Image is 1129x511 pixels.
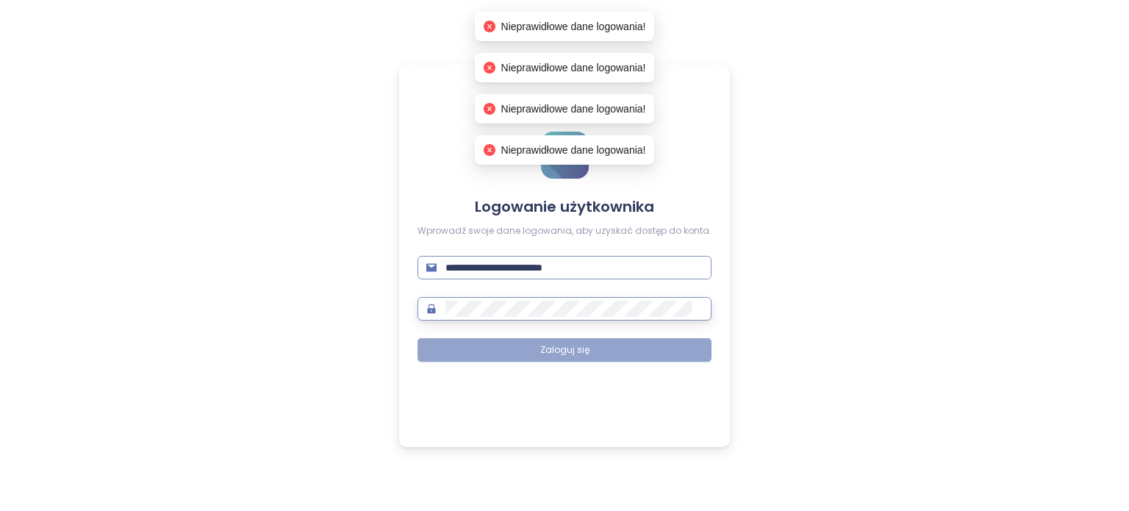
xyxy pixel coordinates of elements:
span: close-circle [484,62,495,74]
span: Nieprawidłowe dane logowania! [501,103,646,115]
h4: Logowanie użytkownika [417,196,712,217]
span: Nieprawidłowe dane logowania! [501,144,646,156]
span: Nieprawidłowe dane logowania! [501,62,646,74]
span: close-circle [484,144,495,156]
img: logo [541,132,589,179]
span: Nieprawidłowe dane logowania! [501,21,646,32]
span: close-circle [484,21,495,32]
div: Wprowadź swoje dane logowania, aby uzyskać dostęp do konta. [417,224,712,238]
span: close-circle [484,103,495,115]
span: Zaloguj się [540,343,589,357]
span: lock [426,304,437,314]
button: Zaloguj się [417,338,712,362]
span: mail [426,262,437,273]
